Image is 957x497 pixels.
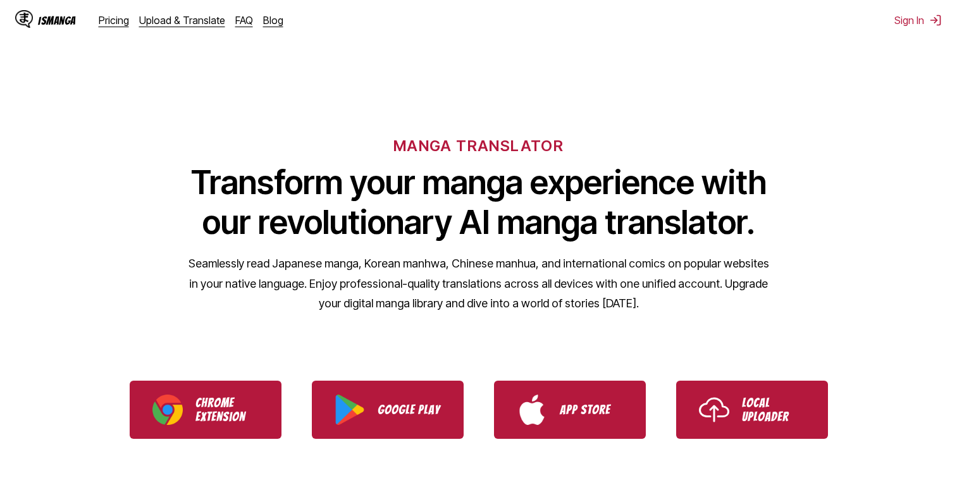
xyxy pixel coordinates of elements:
[335,395,365,425] img: Google Play logo
[38,15,76,27] div: IsManga
[188,254,770,314] p: Seamlessly read Japanese manga, Korean manhwa, Chinese manhua, and international comics on popula...
[312,381,464,439] a: Download IsManga from Google Play
[742,396,805,424] p: Local Uploader
[517,395,547,425] img: App Store logo
[15,10,33,28] img: IsManga Logo
[929,14,942,27] img: Sign out
[699,395,729,425] img: Upload icon
[676,381,828,439] a: Use IsManga Local Uploader
[494,381,646,439] a: Download IsManga from App Store
[560,403,623,417] p: App Store
[378,403,441,417] p: Google Play
[195,396,259,424] p: Chrome Extension
[188,163,770,242] h1: Transform your manga experience with our revolutionary AI manga translator.
[235,14,253,27] a: FAQ
[139,14,225,27] a: Upload & Translate
[263,14,283,27] a: Blog
[152,395,183,425] img: Chrome logo
[99,14,129,27] a: Pricing
[393,137,564,155] h6: MANGA TRANSLATOR
[15,10,99,30] a: IsManga LogoIsManga
[130,381,281,439] a: Download IsManga Chrome Extension
[894,14,942,27] button: Sign In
